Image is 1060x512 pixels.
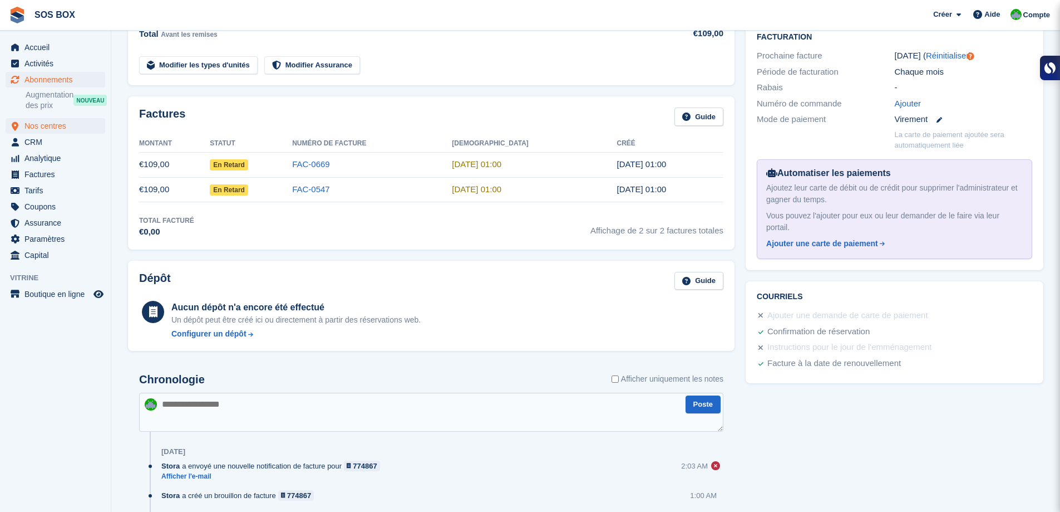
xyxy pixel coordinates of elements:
[6,150,105,166] a: menu
[171,328,246,340] div: Configurer un dépôt
[24,247,91,263] span: Capital
[757,66,894,79] div: Période de facturation
[757,113,894,126] div: Mode de paiement
[766,167,1023,180] div: Automatiser les paiements
[757,97,894,110] div: Numéro de commande
[210,135,292,153] th: Statut
[161,472,386,481] a: Afficher l'e-mail
[210,184,248,196] span: En retard
[210,159,248,170] span: En retard
[6,286,105,302] a: menu
[292,184,330,194] a: FAC-0547
[24,40,91,55] span: Accueil
[139,272,171,290] h2: Dépôt
[24,215,91,231] span: Assurance
[895,81,1032,94] div: -
[767,325,870,339] div: Confirmation de réservation
[139,56,258,75] a: Modifier les types d'unités
[171,301,421,314] div: Aucun dépôt n'a encore été effectué
[6,56,105,71] a: menu
[161,447,185,456] div: [DATE]
[965,51,975,61] div: Tooltip anchor
[264,56,360,75] a: Modifier Assurance
[617,135,723,153] th: Créé
[6,40,105,55] a: menu
[452,184,501,194] time: 2025-08-01 23:00:00 UTC
[353,461,377,471] div: 774867
[6,72,105,87] a: menu
[690,490,717,501] div: 1:00 AM
[30,6,80,24] a: SOS BOX
[139,373,205,386] h2: Chronologie
[24,183,91,198] span: Tarifs
[757,292,1032,301] h2: Courriels
[10,272,111,284] span: Vitrine
[617,159,666,169] time: 2025-08-31 23:00:43 UTC
[686,396,721,414] button: Poste
[6,118,105,134] a: menu
[452,135,617,153] th: [DEMOGRAPHIC_DATA]
[895,50,1032,62] div: [DATE] ( )
[171,314,421,326] p: Un dépôt peut être créé ici ou directement à partir des réservations web.
[6,231,105,247] a: menu
[73,95,107,106] div: NOUVEAU
[6,215,105,231] a: menu
[344,461,380,471] a: 774867
[139,226,194,238] div: €0,00
[926,51,969,60] a: Réinitialiser
[139,177,210,202] td: €109,00
[1023,9,1050,21] span: Compte
[984,9,1000,20] span: Aide
[24,118,91,134] span: Nos centres
[139,108,185,126] h2: Factures
[895,66,1032,79] div: Chaque mois
[6,199,105,214] a: menu
[287,490,311,501] div: 774867
[92,287,105,301] a: Boutique d'aperçu
[161,31,218,38] span: Avant les remises
[278,490,314,501] a: 774867
[24,56,91,71] span: Activités
[767,309,928,323] div: Ajouter une demande de carte de paiement
[766,238,878,250] div: Ajouter une carte de paiement
[612,373,619,385] input: Afficher uniquement les notes
[767,357,901,370] div: Facture à la date de renouvellement
[139,29,159,38] span: Total
[24,150,91,166] span: Analytique
[766,182,1023,206] div: Ajoutez leur carte de débit ou de crédit pour supprimer l'administrateur et gagner du temps.
[161,490,180,501] span: Stora
[653,27,723,40] div: €109,00
[612,373,723,385] label: Afficher uniquement les notes
[681,461,708,471] div: 2:03 AM
[1010,9,1022,20] img: Fabrice
[757,50,894,62] div: Prochaine facture
[26,90,73,111] span: Augmentation des prix
[766,238,1018,250] a: Ajouter une carte de paiement
[6,167,105,182] a: menu
[767,341,932,354] div: Instructions pour le jour de l'emménagement
[766,210,1023,233] div: Vous pouvez l'ajouter pour eux ou leur demander de le faire via leur portail.
[895,97,921,110] a: Ajouter
[24,286,91,302] span: Boutique en ligne
[590,216,723,238] span: Affichage de 2 sur 2 factures totales
[161,461,386,471] div: a envoyé une nouvelle notification de facture pour
[6,247,105,263] a: menu
[24,72,91,87] span: Abonnements
[9,7,26,23] img: stora-icon-8386f47178a22dfd0bd8f6a31ec36ba5ce8667c1dd55bd0f319d3a0aa187defe.svg
[674,272,723,290] a: Guide
[24,199,91,214] span: Coupons
[674,108,723,126] a: Guide
[139,216,194,226] div: Total facturé
[24,134,91,150] span: CRM
[933,9,952,20] span: Créer
[145,398,157,411] img: Fabrice
[161,490,319,501] div: a créé un brouillon de facture
[895,113,1032,126] div: Virement
[617,184,666,194] time: 2025-07-31 23:00:45 UTC
[6,183,105,198] a: menu
[24,231,91,247] span: Paramètres
[161,461,180,471] span: Stora
[26,89,105,111] a: Augmentation des prix NOUVEAU
[6,134,105,150] a: menu
[292,159,330,169] a: FAC-0669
